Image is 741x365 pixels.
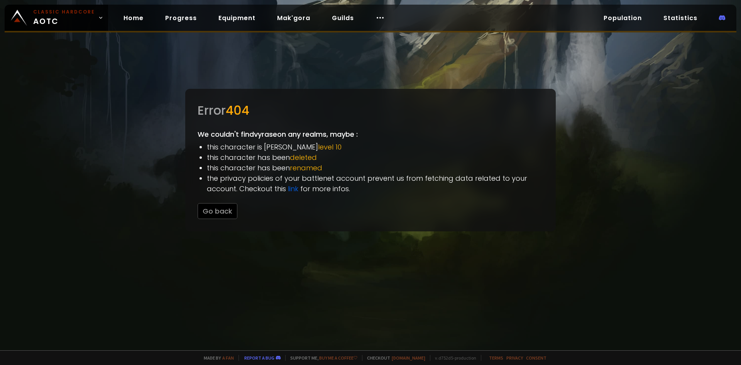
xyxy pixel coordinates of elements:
[199,355,234,361] span: Made by
[506,355,523,361] a: Privacy
[207,152,543,163] li: this character has been
[226,102,249,119] span: 404
[285,355,357,361] span: Support me,
[222,355,234,361] a: a fan
[326,10,360,26] a: Guilds
[290,163,322,173] span: renamed
[271,10,316,26] a: Mak'gora
[198,101,543,120] div: Error
[212,10,262,26] a: Equipment
[33,8,95,27] span: AOTC
[5,5,108,31] a: Classic HardcoreAOTC
[526,355,546,361] a: Consent
[392,355,425,361] a: [DOMAIN_NAME]
[198,206,237,216] a: Go back
[290,153,317,162] span: deleted
[319,355,357,361] a: Buy me a coffee
[198,203,237,219] button: Go back
[288,184,298,194] a: link
[489,355,503,361] a: Terms
[657,10,704,26] a: Statistics
[362,355,425,361] span: Checkout
[318,142,342,152] span: level 10
[207,163,543,173] li: this character has been
[597,10,648,26] a: Population
[207,142,543,152] li: this character is [PERSON_NAME]
[117,10,150,26] a: Home
[159,10,203,26] a: Progress
[244,355,274,361] a: Report a bug
[430,355,476,361] span: v. d752d5 - production
[207,173,543,194] li: the privacy policies of your battlenet account prevent us from fetching data related to your acco...
[33,8,95,15] small: Classic Hardcore
[185,89,556,231] div: We couldn't find vyrase on any realms, maybe :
